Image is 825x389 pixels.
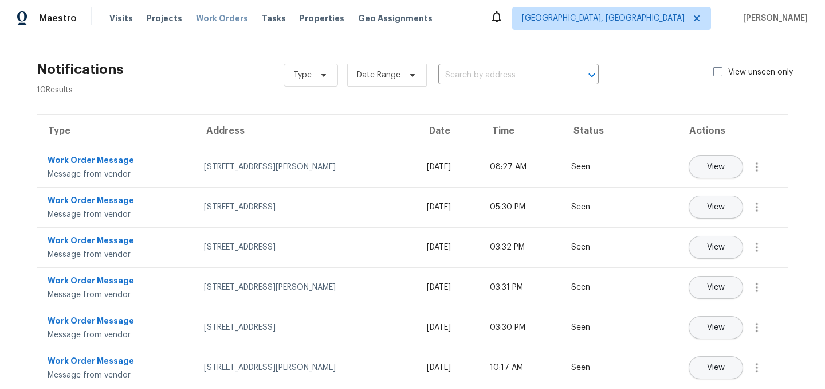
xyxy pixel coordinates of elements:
span: Date Range [357,69,400,81]
div: 05:30 PM [490,201,553,213]
div: Message from vendor [48,209,186,220]
button: View [689,356,743,379]
div: [DATE] [427,362,472,374]
th: Time [481,115,562,147]
span: [PERSON_NAME] [738,13,808,24]
div: 03:32 PM [490,242,553,253]
div: Work Order Message [48,154,186,169]
div: Seen [571,161,615,173]
span: View [707,283,725,292]
th: Status [562,115,624,147]
div: Message from vendor [48,289,186,301]
span: Type [293,69,312,81]
div: Message from vendor [48,249,186,260]
div: [STREET_ADDRESS][PERSON_NAME] [204,161,408,173]
div: 08:27 AM [490,161,553,173]
span: [GEOGRAPHIC_DATA], [GEOGRAPHIC_DATA] [522,13,685,24]
span: Maestro [39,13,77,24]
span: Projects [147,13,182,24]
span: Geo Assignments [358,13,433,24]
div: Seen [571,282,615,293]
div: [DATE] [427,201,472,213]
div: [STREET_ADDRESS][PERSON_NAME] [204,282,408,293]
span: Work Orders [196,13,248,24]
span: View [707,203,725,212]
div: Work Order Message [48,194,186,209]
h2: Notifications [37,64,124,75]
div: [STREET_ADDRESS] [204,322,408,333]
button: View [689,276,743,299]
div: Message from vendor [48,329,186,341]
div: 10 Results [37,84,124,96]
div: [STREET_ADDRESS] [204,242,408,253]
label: View unseen only [713,67,807,78]
div: Seen [571,322,615,333]
input: Search by address [438,67,567,84]
div: Seen [571,201,615,213]
button: View [689,316,743,339]
div: [DATE] [427,322,472,333]
div: [DATE] [427,282,472,293]
div: Work Order Message [48,355,186,369]
span: Properties [300,13,344,24]
span: View [707,243,725,252]
div: Work Order Message [48,315,186,329]
th: Address [195,115,418,147]
div: [STREET_ADDRESS] [204,201,408,213]
span: View [707,324,725,332]
span: Visits [109,13,133,24]
div: Seen [571,362,615,374]
div: [DATE] [427,242,472,253]
th: Type [37,115,195,147]
div: Message from vendor [48,369,186,381]
button: View [689,236,743,259]
div: Message from vendor [48,169,186,180]
button: Open [584,67,600,83]
span: View [707,163,725,172]
div: [STREET_ADDRESS][PERSON_NAME] [204,362,408,374]
div: Work Order Message [48,275,186,289]
div: 10:17 AM [490,362,553,374]
span: View [707,364,725,372]
th: Date [418,115,481,147]
button: View [689,196,743,219]
div: [DATE] [427,161,472,173]
div: 03:30 PM [490,322,553,333]
button: View [689,155,743,178]
div: 03:31 PM [490,282,553,293]
th: Actions [624,115,788,147]
div: Seen [571,242,615,253]
div: Work Order Message [48,235,186,249]
span: Tasks [262,14,286,22]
